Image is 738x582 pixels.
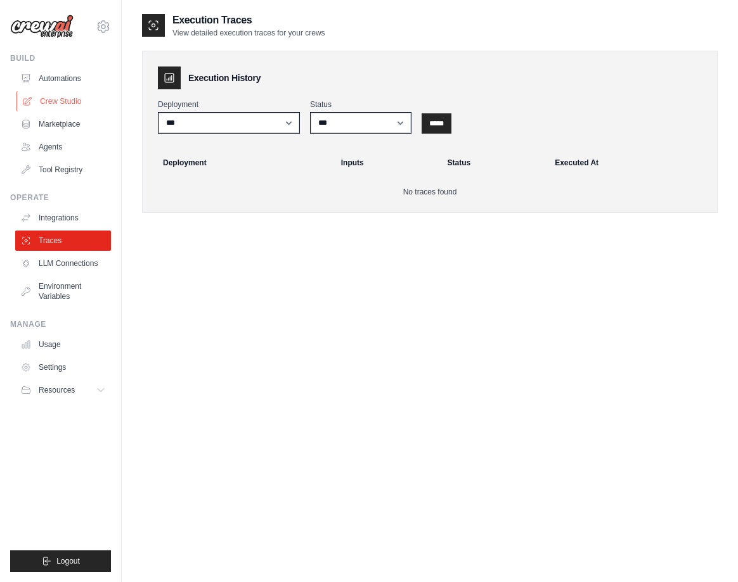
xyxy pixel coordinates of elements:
[15,231,111,251] a: Traces
[148,149,333,177] th: Deployment
[15,380,111,400] button: Resources
[15,357,111,377] a: Settings
[39,385,75,395] span: Resources
[158,99,300,110] label: Deployment
[10,53,111,63] div: Build
[10,319,111,329] div: Manage
[15,253,111,274] a: LLM Connections
[10,193,111,203] div: Operate
[15,114,111,134] a: Marketplace
[10,550,111,572] button: Logout
[16,91,112,111] a: Crew Studio
[10,15,74,39] img: Logo
[310,99,411,110] label: Status
[440,149,548,177] th: Status
[547,149,712,177] th: Executed At
[333,149,440,177] th: Inputs
[56,556,80,566] span: Logout
[15,68,111,89] a: Automations
[188,72,261,84] h3: Execution History
[15,160,111,180] a: Tool Registry
[15,276,111,307] a: Environment Variables
[15,334,111,355] a: Usage
[15,208,111,228] a: Integrations
[158,187,702,197] p: No traces found
[172,28,325,38] p: View detailed execution traces for your crews
[15,137,111,157] a: Agents
[172,13,325,28] h2: Execution Traces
